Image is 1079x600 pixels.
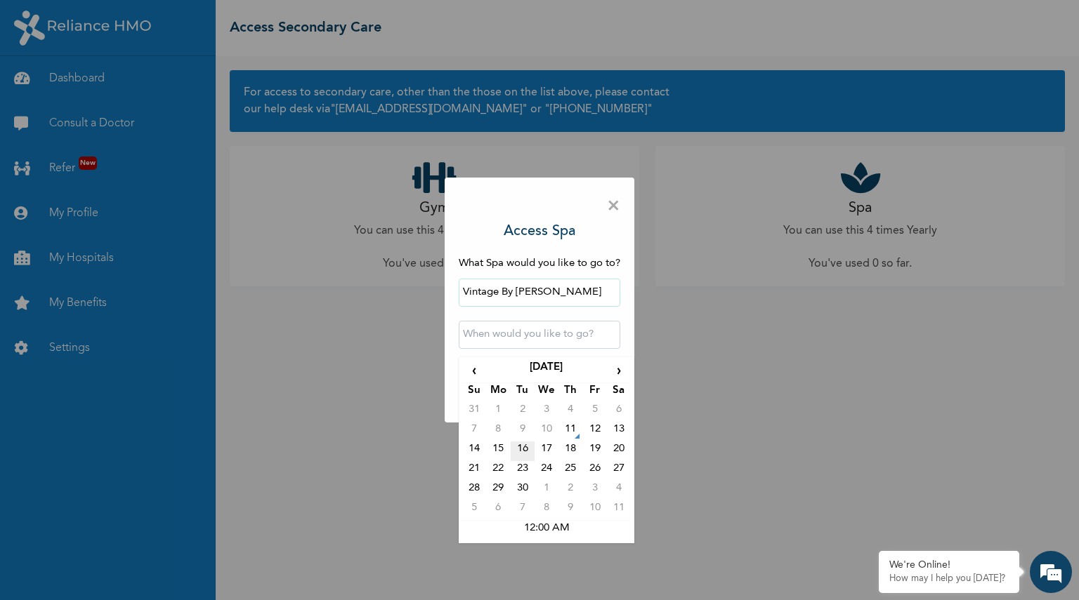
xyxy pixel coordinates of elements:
[511,402,535,422] td: 2
[558,481,582,500] td: 2
[582,481,606,500] td: 3
[511,500,535,520] td: 7
[462,441,486,461] td: 14
[607,461,631,481] td: 27
[462,461,486,481] td: 21
[462,422,486,441] td: 7
[607,500,631,520] td: 11
[462,500,486,520] td: 5
[535,441,558,461] td: 17
[582,500,606,520] td: 10
[462,360,486,382] span: ‹
[511,382,535,402] th: Tu
[535,422,558,441] td: 10
[486,422,510,441] td: 8
[607,402,631,422] td: 6
[26,70,57,105] img: d_794563401_company_1708531726252_794563401
[486,500,510,520] td: 6
[558,441,582,461] td: 18
[582,422,606,441] td: 12
[607,422,631,441] td: 13
[535,461,558,481] td: 24
[486,360,606,382] th: [DATE]
[558,382,582,402] th: Th
[462,402,486,422] td: 31
[535,402,558,422] td: 3
[486,461,510,481] td: 22
[511,441,535,461] td: 16
[462,382,486,402] th: Su
[486,481,510,500] td: 29
[558,500,582,520] td: 9
[511,461,535,481] td: 23
[535,382,558,402] th: We
[459,258,620,269] span: What Spa would you like to go to?
[607,192,620,221] span: ×
[889,559,1009,571] div: We're Online!
[73,79,236,97] div: Chat with us now
[486,382,510,402] th: Mo
[7,500,138,510] span: Conversation
[582,461,606,481] td: 26
[511,422,535,441] td: 9
[558,461,582,481] td: 25
[230,7,264,41] div: Minimize live chat window
[535,481,558,500] td: 1
[558,422,582,441] td: 11
[459,279,620,307] input: Search by name or address
[462,520,631,540] td: 12:00 AM
[582,402,606,422] td: 5
[462,481,486,500] td: 28
[7,427,268,476] textarea: Type your message and hit 'Enter'
[504,221,575,242] h3: Access Spa
[558,402,582,422] td: 4
[607,441,631,461] td: 20
[486,441,510,461] td: 15
[138,476,268,519] div: FAQs
[486,402,510,422] td: 1
[607,382,631,402] th: Sa
[607,360,631,382] span: ›
[889,573,1009,585] p: How may I help you today?
[81,199,194,340] span: We're online!
[582,441,606,461] td: 19
[459,321,620,349] input: When would you like to go?
[582,382,606,402] th: Fr
[511,481,535,500] td: 30
[607,481,631,500] td: 4
[535,500,558,520] td: 8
